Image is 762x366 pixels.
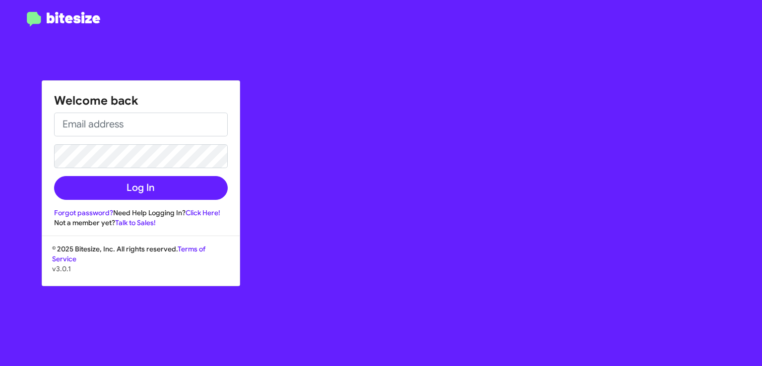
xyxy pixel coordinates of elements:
div: © 2025 Bitesize, Inc. All rights reserved. [42,244,240,286]
input: Email address [54,113,228,136]
p: v3.0.1 [52,264,230,274]
div: Not a member yet? [54,218,228,228]
h1: Welcome back [54,93,228,109]
button: Log In [54,176,228,200]
a: Terms of Service [52,244,205,263]
a: Forgot password? [54,208,113,217]
div: Need Help Logging In? [54,208,228,218]
a: Talk to Sales! [115,218,156,227]
a: Click Here! [186,208,220,217]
